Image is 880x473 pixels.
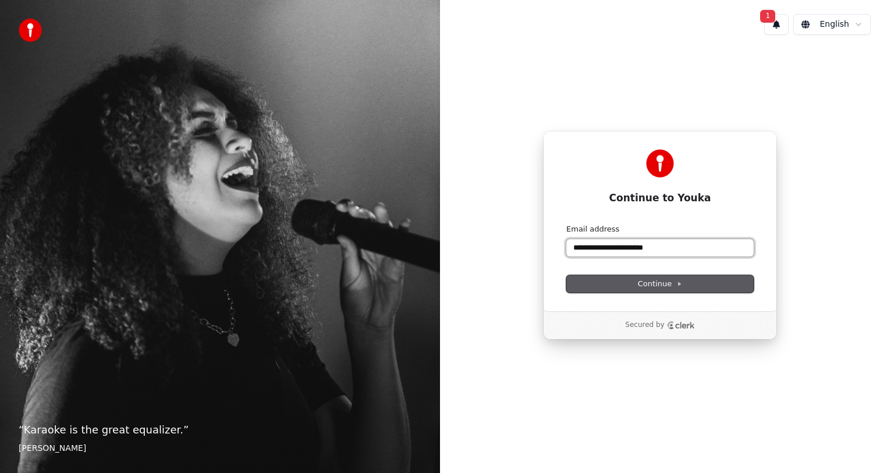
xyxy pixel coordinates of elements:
span: 1 [760,10,775,23]
img: youka [19,19,42,42]
img: Youka [646,150,674,177]
button: 1 [764,14,789,35]
footer: [PERSON_NAME] [19,443,421,454]
h1: Continue to Youka [566,191,754,205]
label: Email address [566,224,619,234]
a: Clerk logo [667,321,695,329]
button: Continue [566,275,754,293]
p: Secured by [625,321,664,330]
span: Continue [638,279,682,289]
p: “ Karaoke is the great equalizer. ” [19,422,421,438]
